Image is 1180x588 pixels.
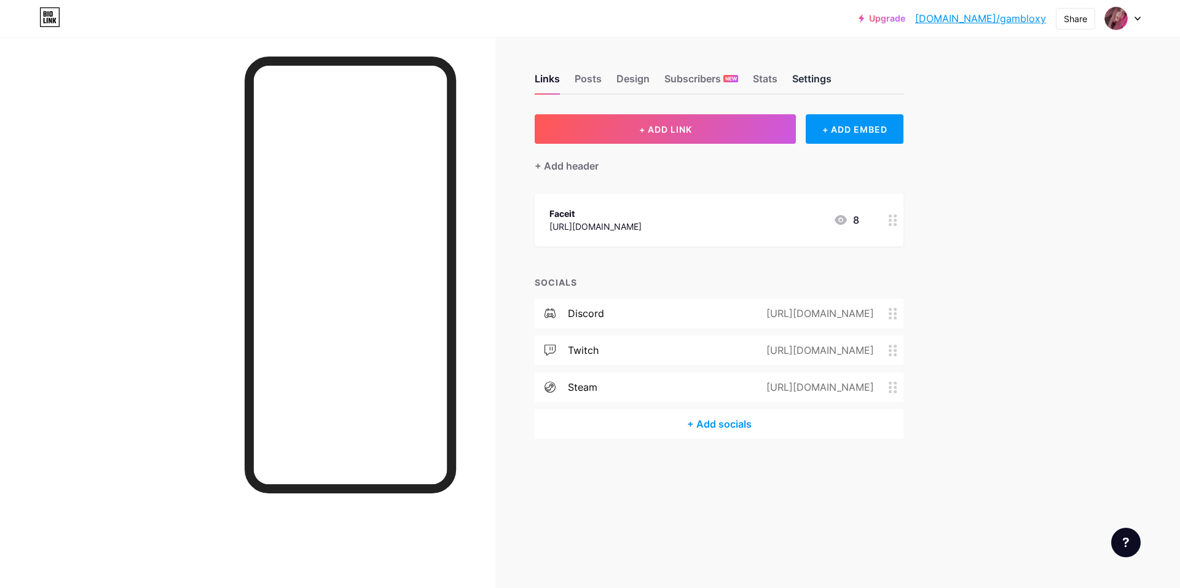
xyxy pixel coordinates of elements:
div: Design [616,71,650,93]
div: 8 [833,213,859,227]
a: [DOMAIN_NAME]/gambloxy [915,11,1046,26]
div: Posts [575,71,602,93]
div: + Add socials [535,409,903,439]
div: [URL][DOMAIN_NAME] [747,306,889,321]
div: discord [568,306,604,321]
div: steam [568,380,597,394]
div: + Add header [535,159,599,173]
a: Upgrade [859,14,905,23]
div: Links [535,71,560,93]
div: twitch [568,343,599,358]
span: NEW [725,75,737,82]
span: + ADD LINK [639,124,692,135]
div: Share [1064,12,1087,25]
div: [URL][DOMAIN_NAME] [747,343,889,358]
div: Settings [792,71,832,93]
div: [URL][DOMAIN_NAME] [549,220,642,233]
button: + ADD LINK [535,114,796,144]
img: gambloxy [1104,7,1128,30]
div: [URL][DOMAIN_NAME] [747,380,889,394]
div: + ADD EMBED [806,114,903,144]
div: Faceit [549,207,642,220]
div: Subscribers [664,71,738,93]
div: Stats [753,71,777,93]
div: SOCIALS [535,276,903,289]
